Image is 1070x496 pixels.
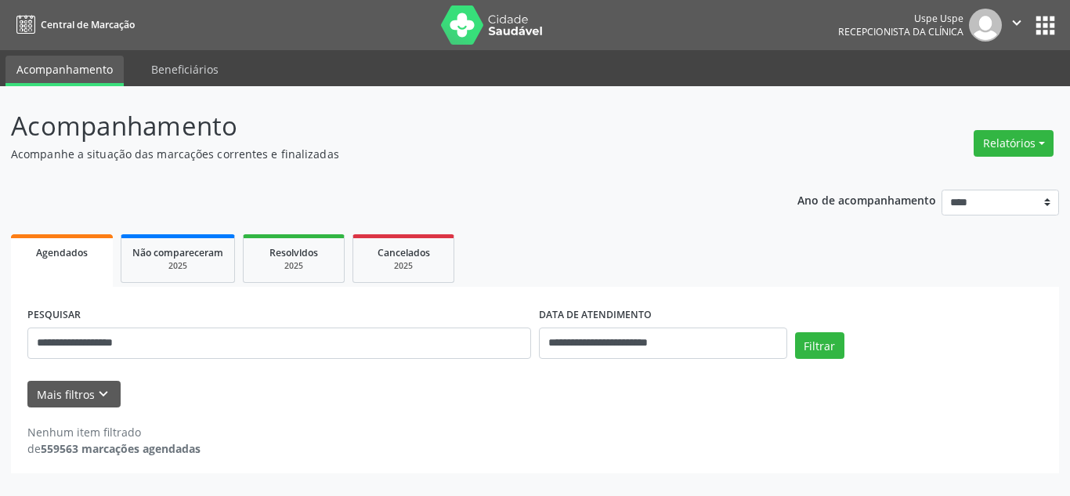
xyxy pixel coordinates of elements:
[539,303,652,328] label: DATA DE ATENDIMENTO
[838,12,963,25] div: Uspe Uspe
[132,246,223,259] span: Não compareceram
[27,440,201,457] div: de
[974,130,1054,157] button: Relatórios
[1002,9,1032,42] button: 
[27,424,201,440] div: Nenhum item filtrado
[378,246,430,259] span: Cancelados
[132,260,223,272] div: 2025
[269,246,318,259] span: Resolvidos
[95,386,112,403] i: keyboard_arrow_down
[27,381,121,408] button: Mais filtroskeyboard_arrow_down
[41,441,201,456] strong: 559563 marcações agendadas
[140,56,230,83] a: Beneficiários
[11,12,135,38] a: Central de Marcação
[795,332,844,359] button: Filtrar
[27,303,81,328] label: PESQUISAR
[1008,14,1025,31] i: 
[255,260,333,272] div: 2025
[969,9,1002,42] img: img
[36,246,88,259] span: Agendados
[838,25,963,38] span: Recepcionista da clínica
[11,107,745,146] p: Acompanhamento
[5,56,124,86] a: Acompanhamento
[1032,12,1059,39] button: apps
[11,146,745,162] p: Acompanhe a situação das marcações correntes e finalizadas
[797,190,936,209] p: Ano de acompanhamento
[364,260,443,272] div: 2025
[41,18,135,31] span: Central de Marcação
